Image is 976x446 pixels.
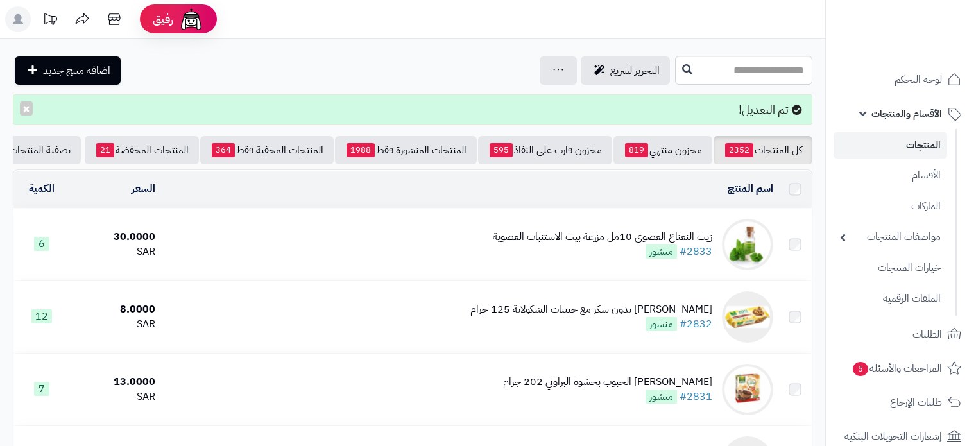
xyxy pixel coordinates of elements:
[728,181,773,196] a: اسم المنتج
[470,302,712,317] div: [PERSON_NAME] بدون سكر مع حبيبات الشكولاتة 125 جرام
[34,6,66,35] a: تحديثات المنصة
[834,387,968,418] a: طلبات الإرجاع
[895,71,942,89] span: لوحة التحكم
[31,309,52,323] span: 12
[34,382,49,396] span: 7
[613,136,712,164] a: مخزون منتهي819
[75,244,155,259] div: SAR
[834,132,947,159] a: المنتجات
[625,143,648,157] span: 819
[844,427,942,445] span: إشعارات التحويلات البنكية
[610,63,660,78] span: التحرير لسريع
[834,319,968,350] a: الطلبات
[852,359,942,377] span: المراجعات والأسئلة
[680,244,712,259] a: #2833
[912,325,942,343] span: الطلبات
[834,285,947,313] a: الملفات الرقمية
[646,244,677,259] span: منشور
[646,317,677,331] span: منشور
[9,142,71,158] span: تصفية المنتجات
[490,143,513,157] span: 595
[853,362,868,376] span: 5
[722,291,773,343] img: جولن زيرو كوكيز بدون سكر مع حبيبات الشكولاتة 125 جرام
[75,317,155,332] div: SAR
[335,136,477,164] a: المنتجات المنشورة فقط1988
[75,390,155,404] div: SAR
[212,143,235,157] span: 364
[646,390,677,404] span: منشور
[722,364,773,415] img: جولن بسكويت الحبوب بحشوة البراوني 202 جرام
[20,101,33,116] button: ×
[75,302,155,317] div: 8.0000
[834,64,968,95] a: لوحة التحكم
[871,105,942,123] span: الأقسام والمنتجات
[834,223,947,251] a: مواصفات المنتجات
[96,143,114,157] span: 21
[725,143,753,157] span: 2352
[43,63,110,78] span: اضافة منتج جديد
[680,316,712,332] a: #2832
[15,56,121,85] a: اضافة منتج جديد
[889,34,964,61] img: logo-2.png
[834,162,947,189] a: الأقسام
[834,254,947,282] a: خيارات المنتجات
[834,353,968,384] a: المراجعات والأسئلة5
[132,181,155,196] a: السعر
[13,94,812,125] div: تم التعديل!
[890,393,942,411] span: طلبات الإرجاع
[722,219,773,270] img: زيت النعناع العضوي 10مل مزرعة بيت الاستنبات العضوية
[85,136,199,164] a: المنتجات المخفضة21
[680,389,712,404] a: #2831
[178,6,204,32] img: ai-face.png
[153,12,173,27] span: رفيق
[834,193,947,220] a: الماركات
[478,136,612,164] a: مخزون قارب على النفاذ595
[75,230,155,244] div: 30.0000
[75,375,155,390] div: 13.0000
[581,56,670,85] a: التحرير لسريع
[200,136,334,164] a: المنتجات المخفية فقط364
[493,230,712,244] div: زيت النعناع العضوي 10مل مزرعة بيت الاستنبات العضوية
[34,237,49,251] span: 6
[503,375,712,390] div: [PERSON_NAME] الحبوب بحشوة البراوني 202 جرام
[29,181,55,196] a: الكمية
[714,136,812,164] a: كل المنتجات2352
[347,143,375,157] span: 1988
